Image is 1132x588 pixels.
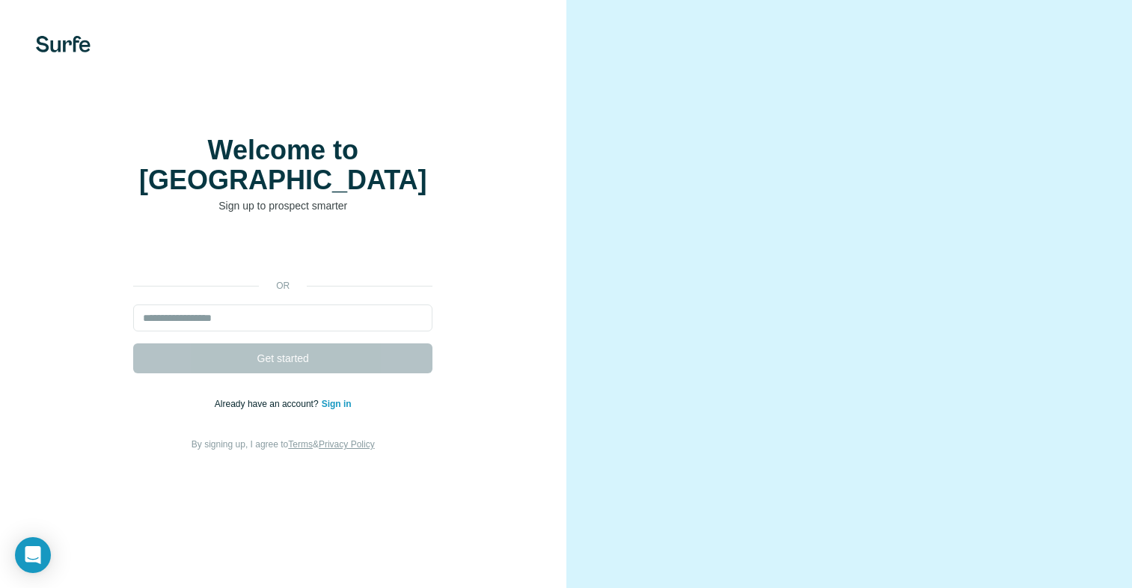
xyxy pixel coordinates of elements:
span: By signing up, I agree to & [192,439,375,450]
iframe: Bouton "Se connecter avec Google" [126,236,440,269]
img: Surfe's logo [36,36,91,52]
a: Sign in [322,399,352,409]
a: Privacy Policy [319,439,375,450]
p: or [259,279,307,293]
span: Already have an account? [215,399,322,409]
h1: Welcome to [GEOGRAPHIC_DATA] [133,135,432,195]
p: Sign up to prospect smarter [133,198,432,213]
div: Open Intercom Messenger [15,537,51,573]
a: Terms [288,439,313,450]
